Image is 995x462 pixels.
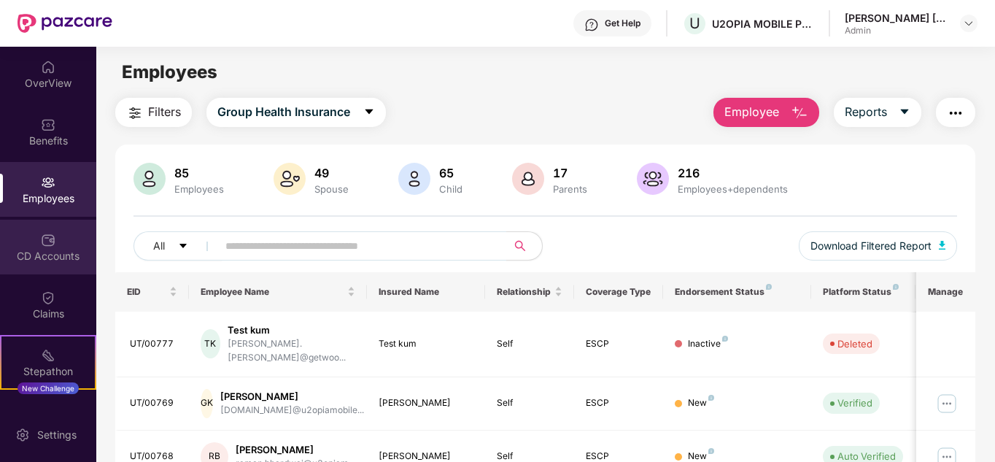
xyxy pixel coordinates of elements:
div: UT/00769 [130,396,178,410]
img: svg+xml;base64,PHN2ZyBpZD0iQmVuZWZpdHMiIHhtbG5zPSJodHRwOi8vd3d3LnczLm9yZy8yMDAwL3N2ZyIgd2lkdGg9Ij... [41,118,55,132]
span: Employee Name [201,286,344,298]
img: svg+xml;base64,PHN2ZyB4bWxucz0iaHR0cDovL3d3dy53My5vcmcvMjAwMC9zdmciIHdpZHRoPSI4IiBoZWlnaHQ9IjgiIH... [722,336,728,342]
div: Platform Status [823,286,903,298]
div: Stepathon [1,364,95,379]
img: svg+xml;base64,PHN2ZyB4bWxucz0iaHR0cDovL3d3dy53My5vcmcvMjAwMC9zdmciIHdpZHRoPSI4IiBoZWlnaHQ9IjgiIH... [893,284,899,290]
div: [DOMAIN_NAME]@u2opiamobile... [220,404,364,417]
img: svg+xml;base64,PHN2ZyB4bWxucz0iaHR0cDovL3d3dy53My5vcmcvMjAwMC9zdmciIHhtbG5zOnhsaW5rPSJodHRwOi8vd3... [791,104,808,122]
button: Reportscaret-down [834,98,921,127]
img: svg+xml;base64,PHN2ZyB4bWxucz0iaHR0cDovL3d3dy53My5vcmcvMjAwMC9zdmciIHdpZHRoPSI4IiBoZWlnaHQ9IjgiIH... [708,395,714,401]
div: 65 [436,166,465,180]
div: New [688,396,714,410]
div: Parents [550,183,590,195]
img: svg+xml;base64,PHN2ZyB4bWxucz0iaHR0cDovL3d3dy53My5vcmcvMjAwMC9zdmciIHdpZHRoPSI4IiBoZWlnaHQ9IjgiIH... [708,448,714,454]
span: caret-down [899,106,910,119]
span: caret-down [363,106,375,119]
img: New Pazcare Logo [18,14,112,33]
th: Insured Name [367,272,486,312]
span: U [689,15,700,32]
img: svg+xml;base64,PHN2ZyBpZD0iRHJvcGRvd24tMzJ4MzIiIHhtbG5zPSJodHRwOi8vd3d3LnczLm9yZy8yMDAwL3N2ZyIgd2... [963,18,975,29]
div: U2OPIA MOBILE PRIVATE LIMITED [712,17,814,31]
div: Employees [171,183,227,195]
div: [PERSON_NAME] [236,443,355,457]
div: Endorsement Status [675,286,800,298]
div: Self [497,337,562,351]
div: [PERSON_NAME] [220,390,364,404]
div: ESCP [586,337,651,351]
th: Manage [916,272,975,312]
span: Employee [724,103,779,121]
button: search [506,231,543,261]
div: Admin [845,25,947,36]
img: svg+xml;base64,PHN2ZyBpZD0iQ2xhaW0iIHhtbG5zPSJodHRwOi8vd3d3LnczLm9yZy8yMDAwL3N2ZyIgd2lkdGg9IjIwIi... [41,290,55,305]
div: 49 [311,166,352,180]
div: 17 [550,166,590,180]
div: [PERSON_NAME].[PERSON_NAME]@getwoo... [228,337,355,365]
th: Employee Name [189,272,367,312]
span: caret-down [178,241,188,253]
th: EID [115,272,190,312]
span: All [153,238,165,254]
span: Employees [122,61,217,82]
div: [PERSON_NAME] [379,396,474,410]
button: Filters [115,98,192,127]
div: 85 [171,166,227,180]
span: Reports [845,103,887,121]
span: search [506,240,535,252]
div: Verified [837,396,872,410]
button: Group Health Insurancecaret-down [206,98,386,127]
img: svg+xml;base64,PHN2ZyB4bWxucz0iaHR0cDovL3d3dy53My5vcmcvMjAwMC9zdmciIHdpZHRoPSIyMSIgaGVpZ2h0PSIyMC... [41,348,55,363]
span: EID [127,286,167,298]
div: 216 [675,166,791,180]
img: svg+xml;base64,PHN2ZyBpZD0iRW5kb3JzZW1lbnRzIiB4bWxucz0iaHR0cDovL3d3dy53My5vcmcvMjAwMC9zdmciIHdpZH... [41,406,55,420]
img: svg+xml;base64,PHN2ZyBpZD0iSGVscC0zMngzMiIgeG1sbnM9Imh0dHA6Ly93d3cudzMub3JnLzIwMDAvc3ZnIiB3aWR0aD... [584,18,599,32]
img: svg+xml;base64,PHN2ZyB4bWxucz0iaHR0cDovL3d3dy53My5vcmcvMjAwMC9zdmciIHhtbG5zOnhsaW5rPSJodHRwOi8vd3... [512,163,544,195]
img: svg+xml;base64,PHN2ZyB4bWxucz0iaHR0cDovL3d3dy53My5vcmcvMjAwMC9zdmciIHhtbG5zOnhsaW5rPSJodHRwOi8vd3... [398,163,430,195]
img: svg+xml;base64,PHN2ZyBpZD0iRW1wbG95ZWVzIiB4bWxucz0iaHR0cDovL3d3dy53My5vcmcvMjAwMC9zdmciIHdpZHRoPS... [41,175,55,190]
div: UT/00777 [130,337,178,351]
button: Employee [713,98,819,127]
img: manageButton [935,392,959,415]
img: svg+xml;base64,PHN2ZyB4bWxucz0iaHR0cDovL3d3dy53My5vcmcvMjAwMC9zdmciIHdpZHRoPSIyNCIgaGVpZ2h0PSIyNC... [947,104,964,122]
span: Download Filtered Report [810,238,932,254]
span: Relationship [497,286,551,298]
img: svg+xml;base64,PHN2ZyB4bWxucz0iaHR0cDovL3d3dy53My5vcmcvMjAwMC9zdmciIHhtbG5zOnhsaW5rPSJodHRwOi8vd3... [637,163,669,195]
div: Get Help [605,18,640,29]
div: Deleted [837,336,872,351]
button: Allcaret-down [133,231,222,261]
img: svg+xml;base64,PHN2ZyB4bWxucz0iaHR0cDovL3d3dy53My5vcmcvMjAwMC9zdmciIHdpZHRoPSIyNCIgaGVpZ2h0PSIyNC... [126,104,144,122]
div: Settings [33,428,81,442]
div: New Challenge [18,382,79,394]
div: TK [201,329,220,358]
div: [PERSON_NAME] [PERSON_NAME] [845,11,947,25]
div: Spouse [311,183,352,195]
img: svg+xml;base64,PHN2ZyB4bWxucz0iaHR0cDovL3d3dy53My5vcmcvMjAwMC9zdmciIHhtbG5zOnhsaW5rPSJodHRwOi8vd3... [133,163,166,195]
img: svg+xml;base64,PHN2ZyBpZD0iSG9tZSIgeG1sbnM9Imh0dHA6Ly93d3cudzMub3JnLzIwMDAvc3ZnIiB3aWR0aD0iMjAiIG... [41,60,55,74]
div: Child [436,183,465,195]
span: Filters [148,103,181,121]
img: svg+xml;base64,PHN2ZyBpZD0iU2V0dGluZy0yMHgyMCIgeG1sbnM9Imh0dHA6Ly93d3cudzMub3JnLzIwMDAvc3ZnIiB3aW... [15,428,30,442]
div: Inactive [688,337,728,351]
div: GK [201,389,213,418]
img: svg+xml;base64,PHN2ZyB4bWxucz0iaHR0cDovL3d3dy53My5vcmcvMjAwMC9zdmciIHhtbG5zOnhsaW5rPSJodHRwOi8vd3... [939,241,946,250]
img: svg+xml;base64,PHN2ZyB4bWxucz0iaHR0cDovL3d3dy53My5vcmcvMjAwMC9zdmciIHdpZHRoPSI4IiBoZWlnaHQ9IjgiIH... [766,284,772,290]
div: ESCP [586,396,651,410]
img: svg+xml;base64,PHN2ZyB4bWxucz0iaHR0cDovL3d3dy53My5vcmcvMjAwMC9zdmciIHhtbG5zOnhsaW5rPSJodHRwOi8vd3... [274,163,306,195]
th: Relationship [485,272,574,312]
img: svg+xml;base64,PHN2ZyBpZD0iQ0RfQWNjb3VudHMiIGRhdGEtbmFtZT0iQ0QgQWNjb3VudHMiIHhtbG5zPSJodHRwOi8vd3... [41,233,55,247]
th: Coverage Type [574,272,663,312]
div: Test kum [379,337,474,351]
span: Group Health Insurance [217,103,350,121]
div: Self [497,396,562,410]
div: Employees+dependents [675,183,791,195]
div: Test kum [228,323,355,337]
button: Download Filtered Report [799,231,958,261]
